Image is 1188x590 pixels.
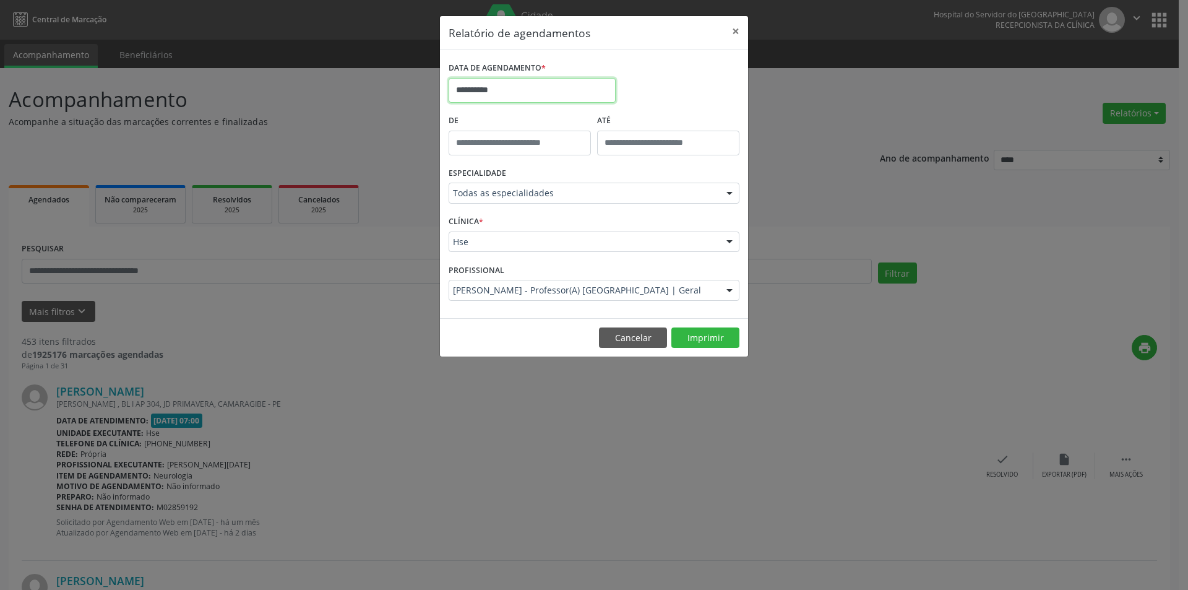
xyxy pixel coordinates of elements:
[449,212,483,232] label: CLÍNICA
[449,261,504,280] label: PROFISSIONAL
[671,328,739,349] button: Imprimir
[449,59,546,78] label: DATA DE AGENDAMENTO
[449,25,590,41] h5: Relatório de agendamentos
[449,111,591,131] label: De
[453,187,714,199] span: Todas as especialidades
[597,111,739,131] label: ATÉ
[449,164,506,183] label: ESPECIALIDADE
[599,328,667,349] button: Cancelar
[453,236,714,248] span: Hse
[723,16,748,46] button: Close
[453,284,714,297] span: [PERSON_NAME] - Professor(A) [GEOGRAPHIC_DATA] | Geral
